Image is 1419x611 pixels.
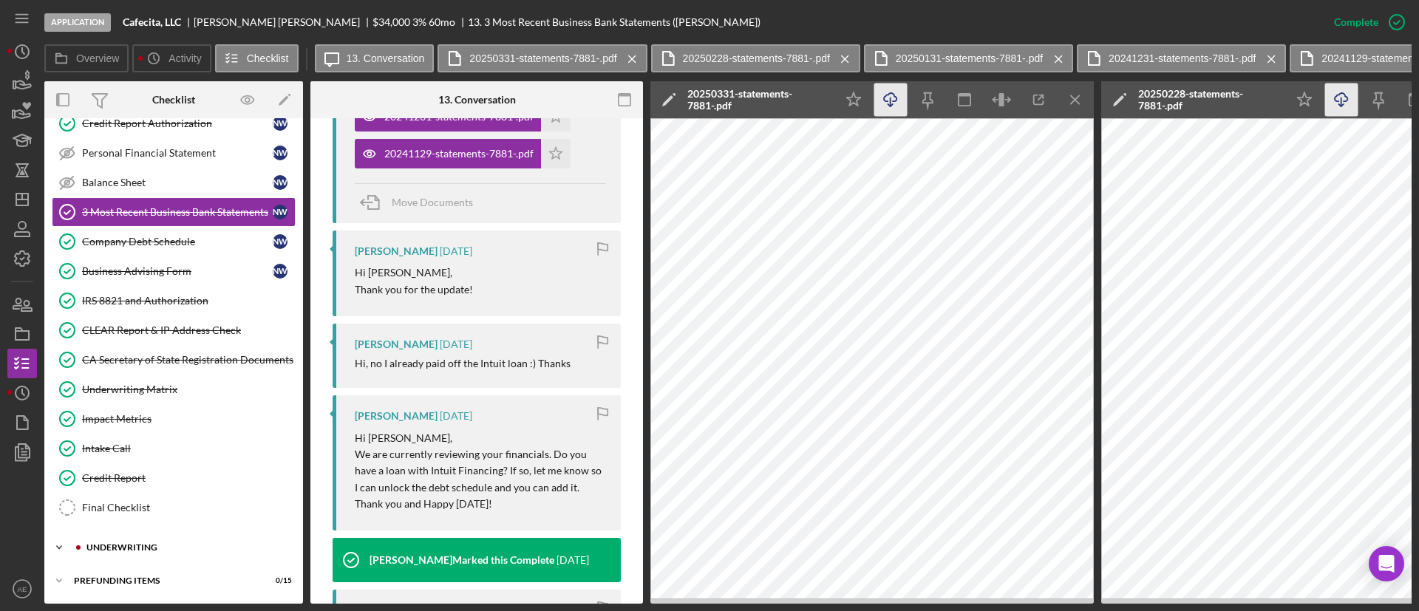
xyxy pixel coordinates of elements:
[82,502,295,513] div: Final Checklist
[384,148,534,160] div: 20241129-statements-7881-.pdf
[355,139,571,168] button: 20241129-statements-7881-.pdf
[372,16,410,28] span: $34,000
[651,44,860,72] button: 20250228-statements-7881-.pdf
[52,315,296,345] a: CLEAR Report & IP Address Check
[687,88,828,112] div: 20250331-statements-7881-.pdf
[392,196,473,208] span: Move Documents
[273,205,287,219] div: N W
[52,227,296,256] a: Company Debt ScheduleNW
[440,245,472,257] time: 2025-09-15 18:17
[438,94,516,106] div: 13. Conversation
[18,585,27,593] text: AE
[273,116,287,131] div: N W
[52,345,296,375] a: CA Secretary of State Registration Documents
[273,146,287,160] div: N W
[1369,546,1404,581] div: Open Intercom Messenger
[265,576,292,585] div: 0 / 15
[355,281,473,298] p: Thank you for the update!
[355,410,438,422] div: [PERSON_NAME]
[247,52,289,64] label: Checklist
[76,52,119,64] label: Overview
[44,44,129,72] button: Overview
[273,175,287,190] div: N W
[52,286,296,315] a: IRS 8821 and Authorization
[1334,7,1378,37] div: Complete
[82,265,273,277] div: Business Advising Form
[82,324,295,336] div: CLEAR Report & IP Address Check
[82,354,295,366] div: CA Secretary of State Registration Documents
[315,44,435,72] button: 13. Conversation
[82,206,273,218] div: 3 Most Recent Business Bank Statements
[355,264,473,281] p: Hi [PERSON_NAME],
[82,383,295,395] div: Underwriting Matrix
[273,234,287,249] div: N W
[52,375,296,404] a: Underwriting Matrix
[52,168,296,197] a: Balance SheetNW
[355,446,606,496] p: We are currently reviewing your financials. Do you have a loan with Intuit Financing? If so, let ...
[82,443,295,454] div: Intake Call
[44,13,111,32] div: Application
[123,16,181,28] b: Cafecita, LLC
[52,197,296,227] a: 3 Most Recent Business Bank StatementsNW
[468,16,760,28] div: 13. 3 Most Recent Business Bank Statements ([PERSON_NAME])
[82,295,295,307] div: IRS 8821 and Authorization
[52,434,296,463] a: Intake Call
[82,177,273,188] div: Balance Sheet
[82,147,273,159] div: Personal Financial Statement
[82,472,295,484] div: Credit Report
[412,16,426,28] div: 3 %
[132,44,211,72] button: Activity
[1319,7,1412,37] button: Complete
[864,44,1073,72] button: 20250131-statements-7881-.pdf
[429,16,455,28] div: 60 mo
[169,52,201,64] label: Activity
[82,117,273,129] div: Credit Report Authorization
[355,245,438,257] div: [PERSON_NAME]
[52,109,296,138] a: Credit Report AuthorizationNW
[557,554,589,566] time: 2025-09-08 18:22
[82,236,273,248] div: Company Debt Schedule
[52,256,296,286] a: Business Advising FormNW
[82,413,295,425] div: Impact Metrics
[440,410,472,422] time: 2025-09-12 16:39
[469,52,616,64] label: 20250331-statements-7881-.pdf
[347,52,425,64] label: 13. Conversation
[355,358,571,369] div: Hi, no I already paid off the Intuit loan :) Thanks
[194,16,372,28] div: [PERSON_NAME] [PERSON_NAME]
[370,554,554,566] div: [PERSON_NAME] Marked this Complete
[215,44,299,72] button: Checklist
[52,138,296,168] a: Personal Financial StatementNW
[440,338,472,350] time: 2025-09-15 18:04
[355,496,606,512] p: Thank you and Happy [DATE]!
[896,52,1043,64] label: 20250131-statements-7881-.pdf
[152,94,195,106] div: Checklist
[52,493,296,522] a: Final Checklist
[355,338,438,350] div: [PERSON_NAME]
[74,576,255,585] div: Prefunding Items
[683,52,830,64] label: 20250228-statements-7881-.pdf
[355,430,606,446] p: Hi [PERSON_NAME],
[438,44,647,72] button: 20250331-statements-7881-.pdf
[1109,52,1256,64] label: 20241231-statements-7881-.pdf
[355,184,488,221] button: Move Documents
[86,543,285,552] div: Underwriting
[1138,88,1279,112] div: 20250228-statements-7881-.pdf
[52,463,296,493] a: Credit Report
[52,404,296,434] a: Impact Metrics
[1077,44,1286,72] button: 20241231-statements-7881-.pdf
[7,574,37,604] button: AE
[273,264,287,279] div: N W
